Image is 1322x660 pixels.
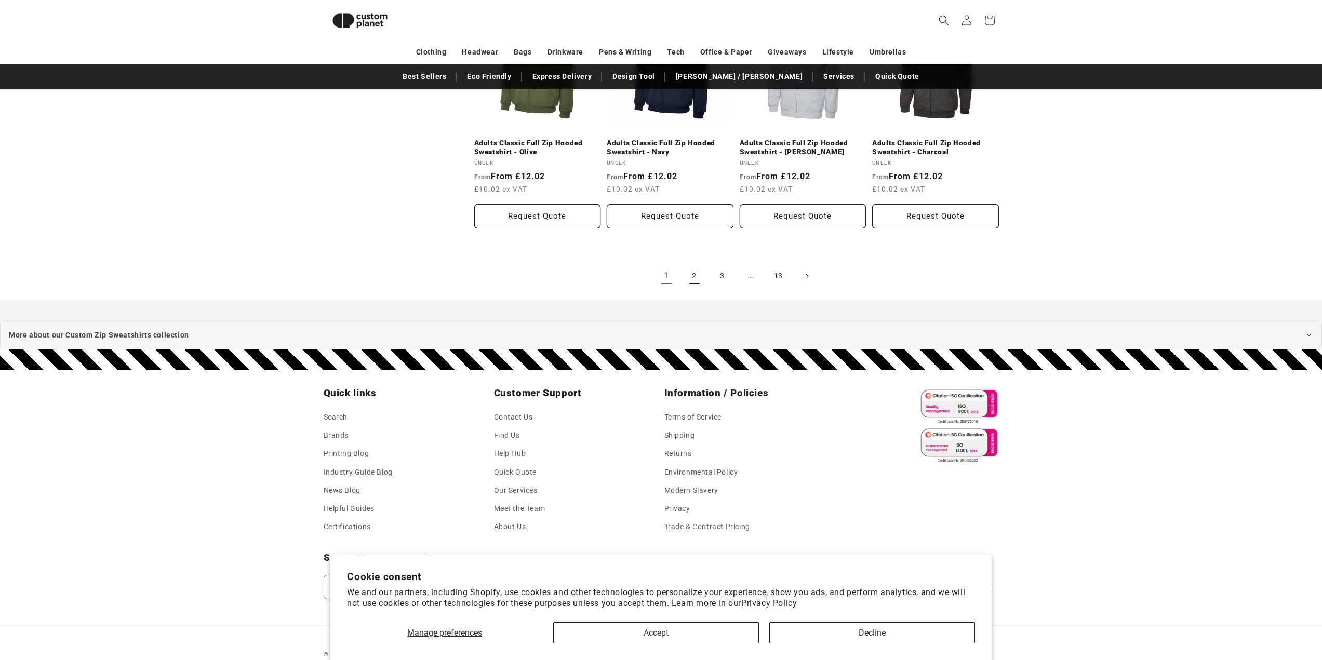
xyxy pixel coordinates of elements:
[664,518,750,536] a: Trade & Contract Pricing
[932,9,955,32] summary: Search
[514,43,531,61] a: Bags
[664,426,695,445] a: Shipping
[599,43,651,61] a: Pens & Writing
[324,651,389,658] small: © 2025,
[700,43,752,61] a: Office & Paper
[494,411,533,426] a: Contact Us
[324,551,863,564] h2: Subscribe to our emails
[494,518,526,536] a: About Us
[347,571,975,583] h2: Cookie consent
[767,265,790,288] a: Page 13
[664,481,718,500] a: Modern Slavery
[711,265,734,288] a: Page 3
[324,387,488,399] h2: Quick links
[324,518,371,536] a: Certifications
[324,500,375,518] a: Helpful Guides
[397,68,451,86] a: Best Sellers
[324,481,360,500] a: News Blog
[664,411,722,426] a: Terms of Service
[664,463,738,481] a: Environmental Policy
[474,265,999,288] nav: Pagination
[324,463,393,481] a: Industry Guide Blog
[416,43,447,61] a: Clothing
[607,139,733,157] a: Adults Classic Full Zip Hooded Sweatshirt - Navy
[664,445,692,463] a: Returns
[740,204,866,228] button: Request Quote
[740,139,866,157] a: Adults Classic Full Zip Hooded Sweatshirt - [PERSON_NAME]
[822,43,854,61] a: Lifestyle
[474,139,601,157] a: Adults Classic Full Zip Hooded Sweatshirt - Olive
[916,426,999,465] img: ISO 14001 Certified
[870,43,906,61] a: Umbrellas
[795,265,818,288] a: Next page
[462,68,516,86] a: Eco Friendly
[324,411,348,426] a: Search
[818,68,860,86] a: Services
[741,598,797,608] a: Privacy Policy
[655,265,678,288] a: Page 1
[671,68,808,86] a: [PERSON_NAME] / [PERSON_NAME]
[769,622,975,643] button: Decline
[324,4,396,37] img: Custom Planet
[664,500,690,518] a: Privacy
[407,628,482,638] span: Manage preferences
[667,43,684,61] a: Tech
[872,204,999,228] button: Request Quote
[1149,548,1322,660] iframe: Chat Widget
[916,387,999,426] img: ISO 9001 Certified
[494,463,537,481] a: Quick Quote
[664,387,829,399] h2: Information / Policies
[324,445,369,463] a: Printing Blog
[768,43,806,61] a: Giveaways
[683,265,706,288] a: Page 2
[553,622,759,643] button: Accept
[739,265,762,288] span: …
[527,68,597,86] a: Express Delivery
[494,445,526,463] a: Help Hub
[347,587,975,609] p: We and our partners, including Shopify, use cookies and other technologies to personalize your ex...
[494,481,538,500] a: Our Services
[494,500,545,518] a: Meet the Team
[462,43,498,61] a: Headwear
[347,622,542,643] button: Manage preferences
[548,43,583,61] a: Drinkware
[870,68,925,86] a: Quick Quote
[9,329,189,342] span: More about our Custom Zip Sweatshirts collection
[607,68,660,86] a: Design Tool
[607,204,733,228] button: Request Quote
[494,387,658,399] h2: Customer Support
[494,426,520,445] a: Find Us
[872,139,999,157] a: Adults Classic Full Zip Hooded Sweatshirt - Charcoal
[474,204,601,228] button: Request Quote
[324,426,349,445] a: Brands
